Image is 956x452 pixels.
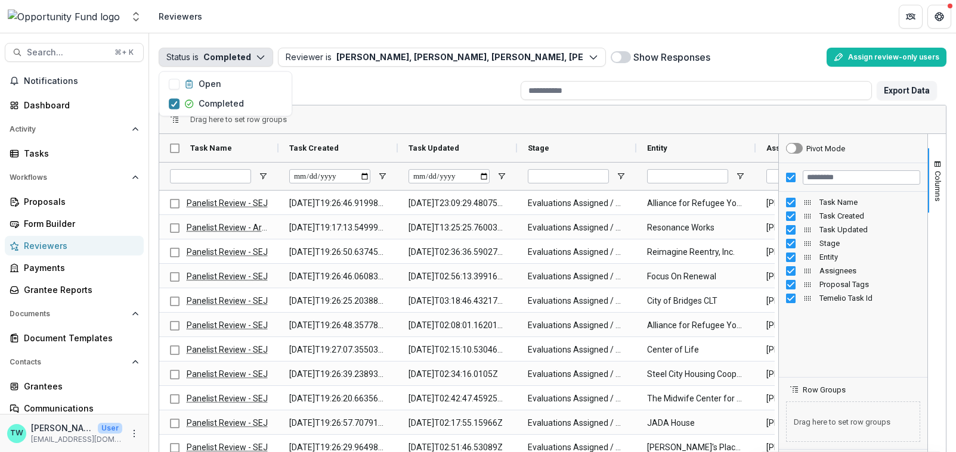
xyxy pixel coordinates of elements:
label: Show Responses [633,50,710,64]
span: [DATE]T19:26:39.238932Z [289,362,387,386]
a: Panelist Review - SEJ [187,394,268,403]
span: [PERSON_NAME] [PERSON_NAME] [766,240,864,264]
div: Ti Wilhelm [10,429,23,437]
button: Open Filter Menu [616,172,626,181]
span: [DATE]T23:09:29.480754Z [409,191,506,216]
span: Temelio Task Id [819,294,920,303]
span: Activity [10,125,127,133]
span: Stage [819,239,920,248]
span: [PERSON_NAME] [PERSON_NAME] [766,338,864,362]
nav: breadcrumb [154,8,207,25]
span: [DATE]T03:18:46.432173Z [409,289,506,313]
a: Grantee Reports [5,280,144,300]
span: Entity [647,144,667,152]
div: Task Updated Column [779,223,927,236]
span: Stage [528,144,549,152]
a: Panelist Review - SEJ [187,442,268,452]
span: Steel City Housing Cooperative Initiative [647,362,745,386]
button: Open Documents [5,304,144,323]
p: Completed [199,97,244,110]
a: Panelist Review - Arts [187,223,269,232]
div: ⌘ + K [112,46,136,59]
button: Open Filter Menu [735,172,745,181]
span: Drag here to set row groups [190,115,287,124]
button: Search... [5,43,144,62]
button: Export Data [877,81,937,100]
div: Assignees Column [779,264,927,278]
a: Document Templates [5,328,144,348]
button: Open Activity [5,120,144,139]
span: [DATE]T19:17:13.549999Z [289,216,387,240]
span: Center of Life [647,338,745,362]
span: [DATE]T19:26:50.637459Z [289,240,387,264]
span: Evaluations Assigned / Panelist Review [528,313,626,338]
p: [PERSON_NAME] [31,422,93,434]
span: [DATE]T02:56:13.399166Z [409,264,506,289]
span: [PERSON_NAME] [PERSON_NAME] [766,362,864,386]
a: Panelist Review - SEJ [187,272,268,281]
button: Reviewer is[PERSON_NAME], [PERSON_NAME], [PERSON_NAME], [PERSON_NAME], [PERSON_NAME], [PERSON_NAM... [278,48,606,67]
button: Partners [899,5,923,29]
input: Task Created Filter Input [289,169,370,183]
span: JADA House [647,411,745,435]
input: Task Name Filter Input [170,169,251,183]
input: Stage Filter Input [528,169,609,183]
button: Get Help [927,5,951,29]
input: Assignees Filter Input [766,169,847,183]
span: [DATE]T13:25:25.760038Z [409,216,506,240]
span: Entity [819,253,920,261]
span: Reimagine Reentry, Inc. [647,240,745,264]
div: Reviewers [159,10,202,23]
div: Task Name Column [779,195,927,209]
span: Evaluations Assigned / Panelist Review [528,386,626,411]
div: Proposal Tags Column [779,278,927,291]
span: Evaluations Assigned / Panelist Review [528,264,626,289]
button: Open Contacts [5,353,144,372]
button: Notifications [5,71,144,91]
button: Status isCompleted [159,48,273,67]
span: [PERSON_NAME] [766,216,864,240]
img: Opportunity Fund logo [8,10,120,24]
div: Grantee Reports [24,283,134,296]
div: Proposals [24,195,134,208]
span: Evaluations Assigned / Panelist Review [528,191,626,216]
button: Assign review-only users [827,48,946,67]
span: [PERSON_NAME] [PERSON_NAME] [766,313,864,338]
span: Assignees [819,266,920,275]
div: Row Groups [779,394,927,449]
input: Entity Filter Input [647,169,728,183]
p: [EMAIL_ADDRESS][DOMAIN_NAME] [31,434,122,445]
button: Open Filter Menu [378,172,387,181]
span: [DATE]T19:26:20.663561Z [289,386,387,411]
span: [DATE]T02:42:47.459253Z [409,386,506,411]
a: Reviewers [5,236,144,255]
span: Assignees [766,144,806,152]
a: Panelist Review - SEJ [187,198,268,208]
a: Panelist Review - SEJ [187,247,268,257]
span: Evaluations Assigned / Panelist Review [528,362,626,386]
span: Evaluations Assigned / Panelist Review [528,338,626,362]
span: [DATE]T19:26:46.060831Z [289,264,387,289]
span: City of Bridges CLT [647,289,745,313]
a: Tasks [5,144,144,163]
a: Grantees [5,376,144,396]
span: Task Updated [819,225,920,234]
span: Evaluations Assigned / Panelist Review [528,289,626,313]
a: Panelist Review - SEJ [187,320,268,330]
span: [DATE]T19:26:48.357783Z [289,313,387,338]
span: [PERSON_NAME] [PERSON_NAME] [766,289,864,313]
a: Dashboard [5,95,144,115]
div: Document Templates [24,332,134,344]
span: Row Groups [803,385,846,394]
span: Evaluations Assigned / Panelist Review [528,240,626,264]
span: [DATE]T02:15:10.530462Z [409,338,506,362]
span: [DATE]T02:08:01.162014Z [409,313,506,338]
input: Filter Columns Input [803,170,920,185]
p: Open [199,77,221,90]
span: Task Name [190,144,232,152]
span: The Midwife Center for Birth & Women's Health [647,386,745,411]
span: [PERSON_NAME] [PERSON_NAME] [766,411,864,435]
span: Documents [10,310,127,318]
div: Stage Column [779,236,927,250]
span: [DATE]T02:34:16.0105Z [409,362,506,386]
